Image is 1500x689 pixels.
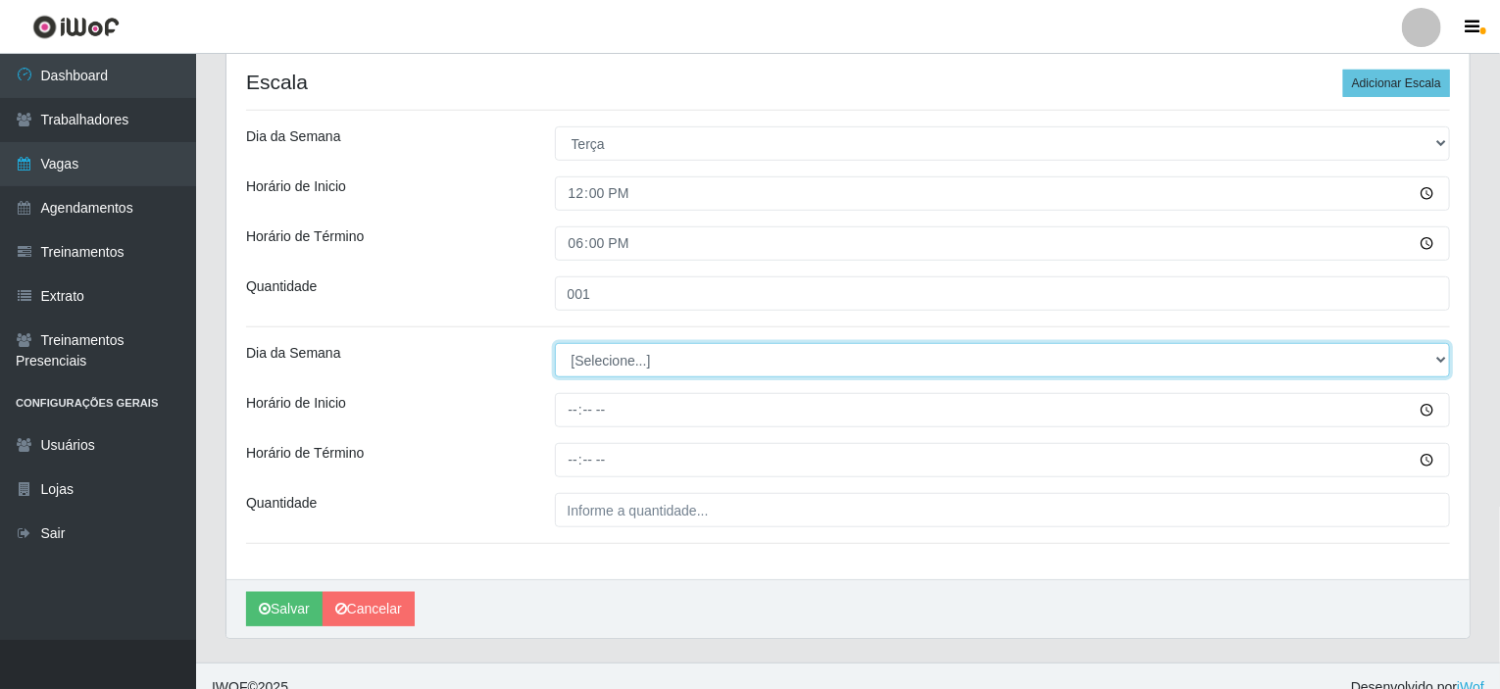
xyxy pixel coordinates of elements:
img: CoreUI Logo [32,15,120,39]
label: Horário de Término [246,226,364,247]
label: Quantidade [246,493,317,514]
label: Horário de Término [246,443,364,464]
input: Informe a quantidade... [555,493,1451,527]
h4: Escala [246,70,1450,94]
input: 00:00 [555,176,1451,211]
label: Dia da Semana [246,343,341,364]
label: Dia da Semana [246,126,341,147]
input: Informe a quantidade... [555,276,1451,311]
input: 00:00 [555,393,1451,427]
label: Horário de Inicio [246,393,346,414]
button: Salvar [246,592,323,626]
label: Quantidade [246,276,317,297]
button: Adicionar Escala [1343,70,1450,97]
input: 00:00 [555,443,1451,477]
label: Horário de Inicio [246,176,346,197]
input: 00:00 [555,226,1451,261]
a: Cancelar [323,592,415,626]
